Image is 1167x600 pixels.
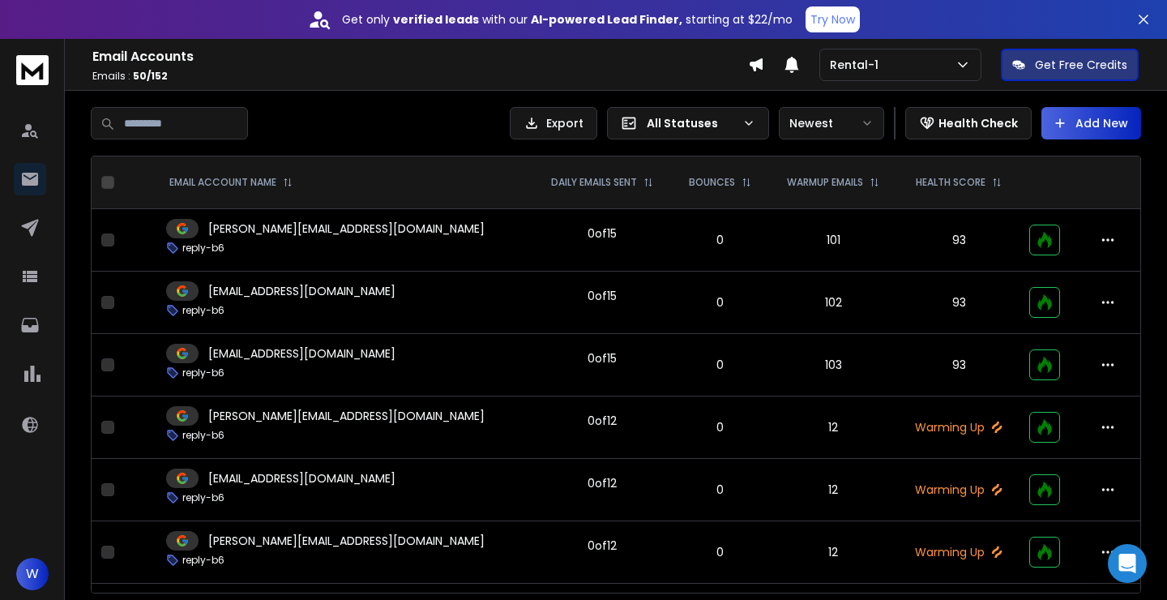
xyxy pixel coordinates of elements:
span: 50 / 152 [133,69,168,83]
td: 103 [768,334,897,396]
p: 0 [682,419,759,435]
div: EMAIL ACCOUNT NAME [169,176,293,189]
img: logo [16,55,49,85]
p: reply-b6 [182,242,224,255]
div: 0 of 15 [588,288,617,304]
strong: verified leads [393,11,479,28]
p: Try Now [810,11,855,28]
p: HEALTH SCORE [916,176,985,189]
button: Add New [1041,107,1141,139]
td: 102 [768,272,897,334]
div: 0 of 15 [588,350,617,366]
p: Rental-1 [830,57,885,73]
p: reply-b6 [182,304,224,317]
div: 0 of 12 [588,538,617,554]
p: reply-b6 [182,429,224,442]
p: Warming Up [908,482,1011,498]
td: 12 [768,459,897,521]
p: [EMAIL_ADDRESS][DOMAIN_NAME] [208,345,395,362]
p: [EMAIL_ADDRESS][DOMAIN_NAME] [208,283,395,299]
h1: Email Accounts [92,47,748,66]
td: 12 [768,521,897,584]
p: 0 [682,482,759,498]
button: W [16,558,49,590]
p: Warming Up [908,419,1011,435]
button: Health Check [905,107,1032,139]
p: WARMUP EMAILS [787,176,863,189]
p: 0 [682,357,759,373]
p: [PERSON_NAME][EMAIL_ADDRESS][DOMAIN_NAME] [208,408,485,424]
p: All Statuses [647,115,736,131]
button: Try Now [806,6,860,32]
p: Health Check [938,115,1018,131]
p: reply-b6 [182,491,224,504]
td: 93 [898,334,1020,396]
p: [PERSON_NAME][EMAIL_ADDRESS][DOMAIN_NAME] [208,533,485,549]
p: Emails : [92,70,748,83]
button: Get Free Credits [1001,49,1139,81]
button: Newest [779,107,884,139]
div: Open Intercom Messenger [1108,544,1147,583]
div: 0 of 12 [588,475,617,491]
p: [PERSON_NAME][EMAIL_ADDRESS][DOMAIN_NAME] [208,221,485,237]
button: Export [510,107,597,139]
p: 0 [682,294,759,311]
td: 12 [768,396,897,459]
p: Get only with our starting at $22/mo [342,11,793,28]
p: [EMAIL_ADDRESS][DOMAIN_NAME] [208,470,395,486]
div: 0 of 15 [588,225,617,242]
div: 0 of 12 [588,413,617,429]
p: DAILY EMAILS SENT [551,176,637,189]
p: reply-b6 [182,554,224,567]
td: 101 [768,209,897,272]
p: 0 [682,544,759,560]
p: Get Free Credits [1035,57,1127,73]
p: 0 [682,232,759,248]
td: 93 [898,272,1020,334]
strong: AI-powered Lead Finder, [531,11,682,28]
p: reply-b6 [182,366,224,379]
td: 93 [898,209,1020,272]
p: Warming Up [908,544,1011,560]
p: BOUNCES [689,176,735,189]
